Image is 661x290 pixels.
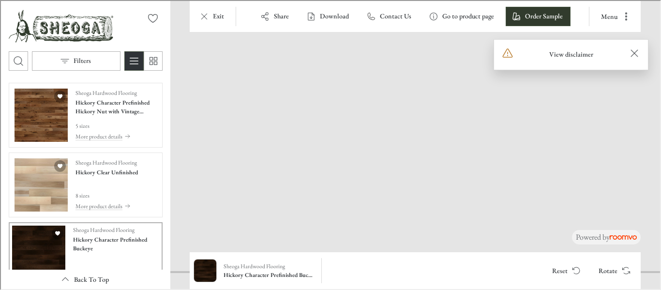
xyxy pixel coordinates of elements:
[75,97,156,115] h4: Hickory Character Prefinished Hickory Nut with Vintage Charm Texture
[75,167,137,176] h4: Hickory Clear Unfinished
[75,121,156,129] p: 5 sizes
[75,190,137,199] p: 8 sizes
[14,88,67,141] img: Hickory Character Prefinished Hickory Nut with Vintage Charm Texture. Link opens in a new window.
[524,11,562,20] p: Order Sample
[53,90,65,101] button: Add Hickory Character Prefinished Hickory Nut with Vintage Charm Texture to favorites
[75,131,121,140] p: More product details
[220,258,316,281] button: Show details for Hickory Character Prefinished Buckeye
[51,227,62,238] button: Add Hickory Character Prefinished Buckeye to favorites
[505,6,570,25] button: Order Sample
[75,130,156,141] button: More product details
[14,157,67,211] img: Hickory Clear Unfinished. Link opens in a new window.
[31,50,120,70] button: Open the filters menu
[142,8,162,27] button: No favorites
[212,11,223,20] p: Exit
[8,8,112,43] img: Logo representing Sheoga Hardwood Flooring.
[575,231,636,242] div: The visualizer is powered by Roomvo.
[142,50,162,70] button: Switch to simple view
[72,234,158,252] h4: Hickory Character Prefinished Buckeye
[516,43,624,65] button: Open the disclaimer dialog
[8,269,162,288] button: Scroll back to the beginning
[624,43,643,62] button: Close disclaimer alert
[75,88,136,96] p: Sheoga Hardwood Flooring
[123,50,143,70] button: Switch to detail view
[193,6,231,25] button: Exit
[8,8,112,43] a: Go to Sheoga Hardwood Flooring's website.
[575,231,636,242] p: Powered by
[543,260,586,279] button: Reset product
[441,11,493,20] p: Go to product page
[300,6,356,25] button: Download
[609,234,636,239] img: roomvo_wordmark.svg
[590,260,636,279] button: Rotate Surface
[592,6,636,25] button: More actions
[75,200,137,211] button: More product details
[123,50,162,70] div: Product List Mode Selector
[53,159,65,171] button: Add Hickory Clear Unfinished to favorites
[193,259,215,281] img: Hickory Character Prefinished Buckeye
[72,225,134,233] p: Sheoga Hardwood Flooring
[223,270,314,278] h6: Hickory Character Prefinished Buckeye
[254,6,296,25] button: Share
[8,50,27,70] button: Open search box
[360,6,418,25] button: Contact Us
[8,152,162,216] div: See Hickory Clear Unfinished in the room
[8,82,162,147] div: See Hickory Character Prefinished Hickory Nut with Vintage Charm Texture in the room
[273,11,288,20] p: Share
[75,201,121,210] p: More product details
[379,11,410,20] p: Contact Us
[73,55,90,65] p: Filters
[319,11,348,20] p: Download
[548,49,592,59] h6: View disclaimer
[223,261,284,270] p: Sheoga Hardwood Flooring
[75,157,136,166] p: Sheoga Hardwood Flooring
[422,6,501,25] button: Go to product page
[11,225,64,278] img: Hickory Character Prefinished Buckeye. Link opens in a new window.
